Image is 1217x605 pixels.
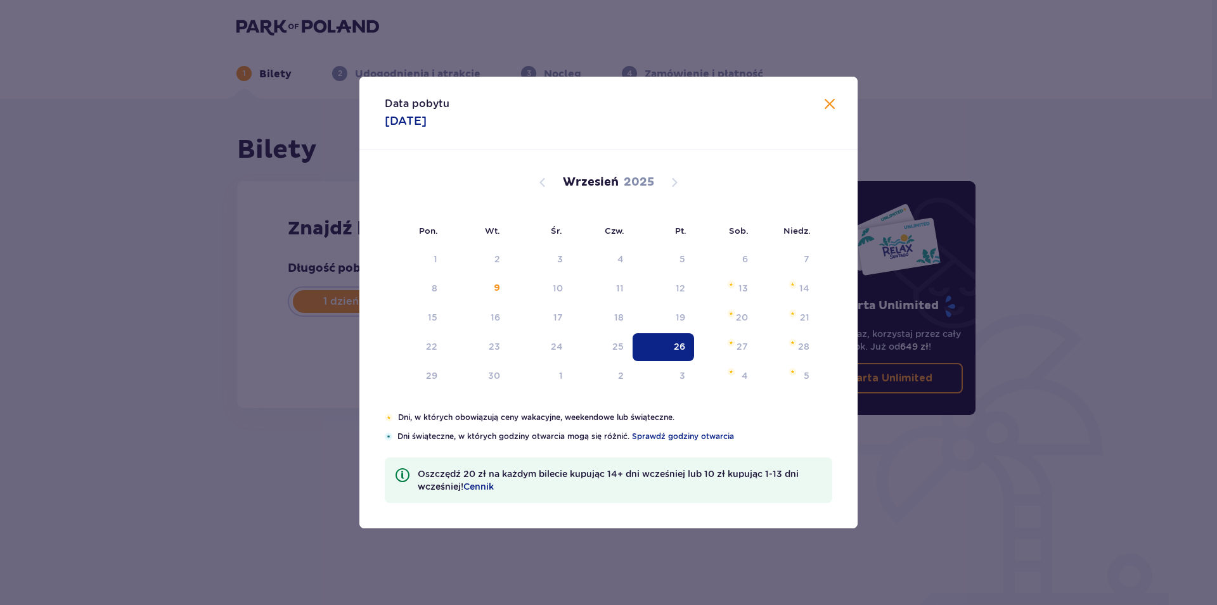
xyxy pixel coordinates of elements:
td: czwartek, 11 września 2025 [572,275,633,303]
div: 25 [612,340,624,353]
td: Not available. sobota, 6 września 2025 [694,246,757,274]
td: Not available. wtorek, 9 września 2025 [446,275,509,303]
div: 18 [614,311,624,324]
div: 10 [553,282,563,295]
td: Not available. czwartek, 4 września 2025 [572,246,633,274]
div: 13 [738,282,748,295]
td: niedziela, 14 września 2025 [757,275,818,303]
td: niedziela, 5 października 2025 [757,362,818,390]
td: poniedziałek, 15 września 2025 [385,304,446,332]
td: piątek, 3 października 2025 [633,362,694,390]
div: 29 [426,369,437,382]
div: 5 [679,253,685,265]
div: 20 [736,311,748,324]
td: piątek, 12 września 2025 [633,275,694,303]
td: sobota, 27 września 2025 [694,333,757,361]
div: 19 [676,311,685,324]
div: 2 [618,369,624,382]
div: 17 [553,311,563,324]
small: Czw. [605,226,624,236]
small: Wt. [485,226,500,236]
div: 4 [742,369,748,382]
div: 15 [428,311,437,324]
td: sobota, 4 października 2025 [694,362,757,390]
div: 3 [679,369,685,382]
div: 6 [742,253,748,265]
div: 3 [557,253,563,265]
small: Śr. [551,226,562,236]
div: 24 [551,340,563,353]
div: 9 [494,282,500,295]
td: niedziela, 21 września 2025 [757,304,818,332]
div: 1 [434,253,437,265]
small: Sob. [729,226,749,236]
p: 2025 [624,175,654,190]
div: Calendar [359,150,858,412]
div: 30 [488,369,500,382]
td: Not available. poniedziałek, 8 września 2025 [385,275,446,303]
td: niedziela, 28 września 2025 [757,333,818,361]
div: 8 [432,282,437,295]
div: 23 [489,340,500,353]
td: środa, 10 września 2025 [509,275,572,303]
td: sobota, 13 września 2025 [694,275,757,303]
small: Pt. [675,226,686,236]
td: środa, 17 września 2025 [509,304,572,332]
td: Not available. wtorek, 2 września 2025 [446,246,509,274]
td: poniedziałek, 22 września 2025 [385,333,446,361]
div: 11 [616,282,624,295]
div: 22 [426,340,437,353]
td: sobota, 20 września 2025 [694,304,757,332]
td: piątek, 19 września 2025 [633,304,694,332]
small: Niedz. [783,226,811,236]
p: Wrzesień [563,175,619,190]
td: poniedziałek, 29 września 2025 [385,362,446,390]
div: 2 [494,253,500,265]
td: Not available. piątek, 5 września 2025 [633,246,694,274]
div: 4 [617,253,624,265]
div: 1 [559,369,563,382]
div: 26 [674,340,685,353]
div: 27 [737,340,748,353]
div: 12 [676,282,685,295]
td: wtorek, 30 września 2025 [446,362,509,390]
td: Selected. piątek, 26 września 2025 [633,333,694,361]
td: Not available. środa, 3 września 2025 [509,246,572,274]
td: Not available. niedziela, 7 września 2025 [757,246,818,274]
td: wtorek, 16 września 2025 [446,304,509,332]
td: Not available. poniedziałek, 1 września 2025 [385,246,446,274]
td: czwartek, 2 października 2025 [572,362,633,390]
td: środa, 1 października 2025 [509,362,572,390]
td: czwartek, 18 września 2025 [572,304,633,332]
small: Pon. [419,226,438,236]
td: czwartek, 25 września 2025 [572,333,633,361]
div: 16 [491,311,500,324]
td: środa, 24 września 2025 [509,333,572,361]
td: wtorek, 23 września 2025 [446,333,509,361]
